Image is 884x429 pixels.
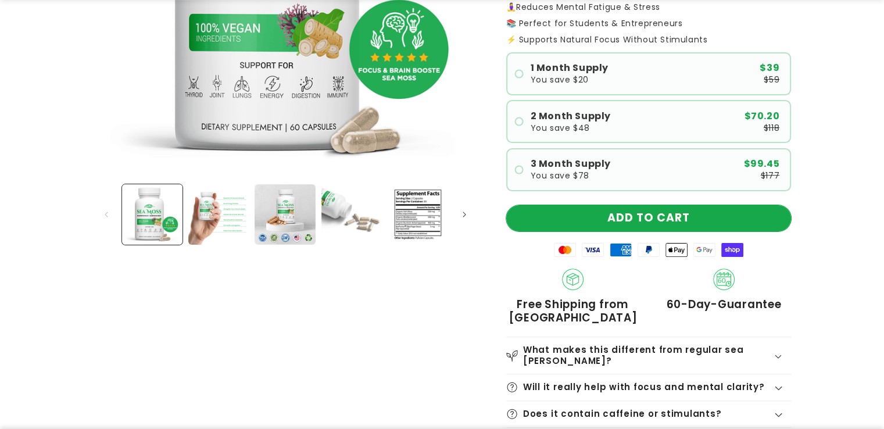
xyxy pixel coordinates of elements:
[122,184,182,245] button: Load image 1 in gallery view
[531,159,611,169] span: 3 Month Supply
[760,63,779,73] span: $39
[667,298,782,311] span: 60-Day-Guarantee
[452,202,477,227] button: Slide right
[744,112,779,121] span: $70.20
[523,409,721,420] h2: Does it contain caffeine or stimulants?
[523,382,765,393] h2: Will it really help with focus and mental clarity?
[562,269,584,291] img: Shipping.png
[506,337,791,373] summary: What makes this different from regular sea [PERSON_NAME]?
[506,374,791,401] summary: Will it really help with focus and mental clarity?
[743,159,779,169] span: $99.45
[255,184,315,245] button: Load image 3 in gallery view
[94,202,119,227] button: Slide left
[321,184,382,245] button: Load image 4 in gallery view
[506,1,517,13] strong: 🧘‍♀️
[764,76,779,84] span: $59
[761,171,779,180] span: $177
[506,401,791,427] summary: Does it contain caffeine or stimulants?
[531,63,609,73] span: 1 Month Supply
[531,112,611,121] span: 2 Month Supply
[531,171,589,180] span: You save $78
[506,35,791,44] p: ⚡ Supports Natural Focus Without Stimulants
[506,298,640,325] span: Free Shipping from [GEOGRAPHIC_DATA]
[764,124,779,132] span: $118
[188,184,249,245] button: Load image 2 in gallery view
[531,76,589,84] span: You save $20
[388,184,448,245] button: Load image 5 in gallery view
[531,124,590,132] span: You save $48
[523,345,773,366] h2: What makes this different from regular sea [PERSON_NAME]?
[506,205,791,231] button: ADD TO CART
[713,269,735,291] img: 60_day_Guarantee.png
